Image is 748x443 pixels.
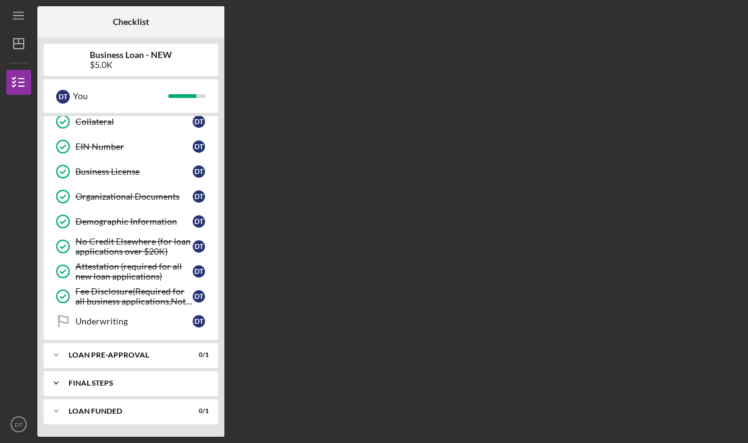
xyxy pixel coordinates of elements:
[90,50,172,60] b: Business Loan - NEW
[69,379,203,387] div: FINAL STEPS
[75,167,193,177] div: Business License
[75,142,193,152] div: EIN Number
[186,407,209,415] div: 0 / 1
[73,85,168,107] div: You
[69,407,178,415] div: LOAN FUNDED
[193,190,205,203] div: D T
[50,209,212,234] a: Demographic InformationDT
[193,215,205,228] div: D T
[50,134,212,159] a: EIN NumberDT
[50,259,212,284] a: Attestation (required for all new loan applications)DT
[193,240,205,253] div: D T
[90,60,172,70] div: $5.0K
[50,109,212,134] a: CollateralDT
[193,265,205,278] div: D T
[75,236,193,256] div: No Credit Elsewhere (for loan applications over $20K)
[75,261,193,281] div: Attestation (required for all new loan applications)
[75,192,193,202] div: Organizational Documents
[193,140,205,153] div: D T
[75,286,193,306] div: Fee Disclosure(Required for all business applications,Not needed for Contractor loans)
[50,284,212,309] a: Fee Disclosure(Required for all business applications,Not needed for Contractor loans)DT
[50,159,212,184] a: Business LicenseDT
[69,351,178,359] div: LOAN PRE-APPROVAL
[50,234,212,259] a: No Credit Elsewhere (for loan applications over $20K)DT
[75,117,193,127] div: Collateral
[6,412,31,437] button: DT
[193,165,205,178] div: D T
[75,217,193,226] div: Demographic Information
[15,421,23,428] text: DT
[193,290,205,303] div: D T
[50,309,212,334] a: UnderwritingDT
[56,90,70,104] div: D T
[75,316,193,326] div: Underwriting
[113,17,149,27] b: Checklist
[193,115,205,128] div: D T
[193,315,205,328] div: D T
[186,351,209,359] div: 0 / 1
[50,184,212,209] a: Organizational DocumentsDT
